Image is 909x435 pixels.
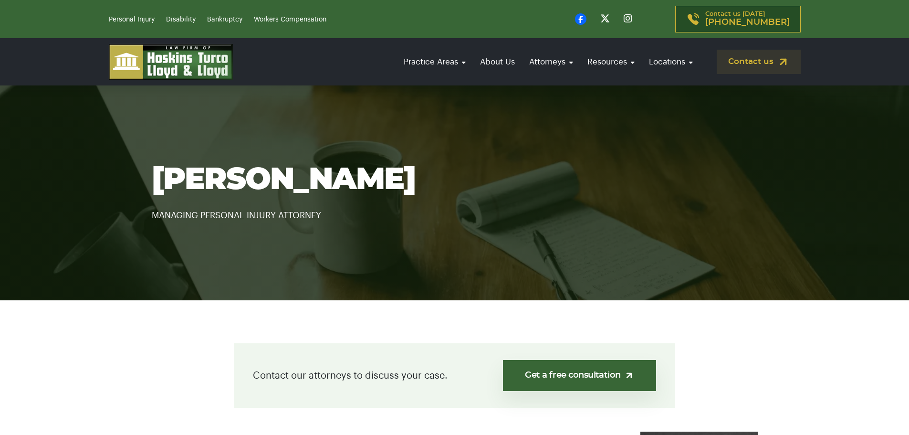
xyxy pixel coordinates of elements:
[705,18,790,27] span: [PHONE_NUMBER]
[717,50,801,74] a: Contact us
[644,48,698,75] a: Locations
[399,48,470,75] a: Practice Areas
[152,163,758,197] h1: [PERSON_NAME]
[207,16,242,23] a: Bankruptcy
[503,360,656,391] a: Get a free consultation
[152,197,758,223] p: MANAGING PERSONAL INJURY ATTORNEY
[705,11,790,27] p: Contact us [DATE]
[624,371,634,381] img: arrow-up-right-light.svg
[475,48,520,75] a: About Us
[675,6,801,32] a: Contact us [DATE][PHONE_NUMBER]
[254,16,326,23] a: Workers Compensation
[109,16,155,23] a: Personal Injury
[109,44,233,80] img: logo
[166,16,196,23] a: Disability
[524,48,578,75] a: Attorneys
[234,343,675,408] div: Contact our attorneys to discuss your case.
[583,48,639,75] a: Resources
